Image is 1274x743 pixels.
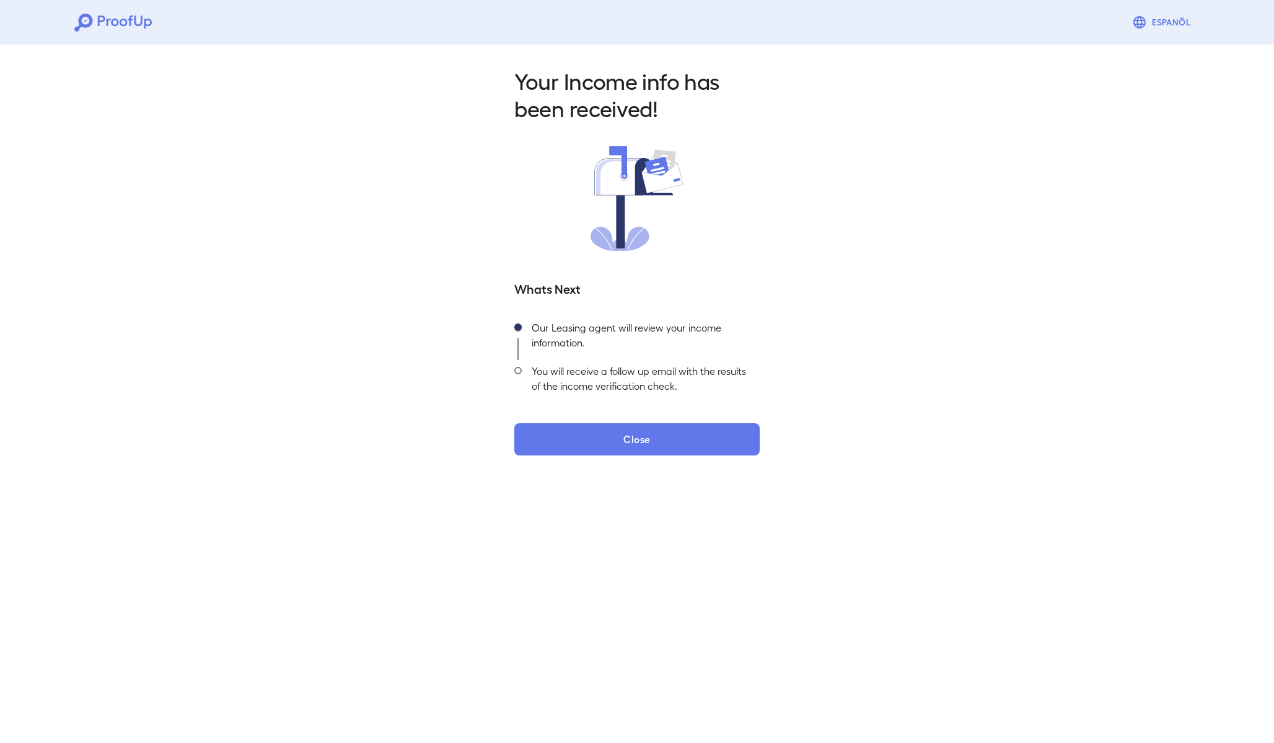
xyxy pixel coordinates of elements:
[514,279,760,297] h5: Whats Next
[522,360,760,403] div: You will receive a follow up email with the results of the income verification check.
[522,317,760,360] div: Our Leasing agent will review your income information.
[514,423,760,455] button: Close
[514,67,760,121] h2: Your Income info has been received!
[591,146,683,251] img: received.svg
[1127,10,1200,35] button: Espanõl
